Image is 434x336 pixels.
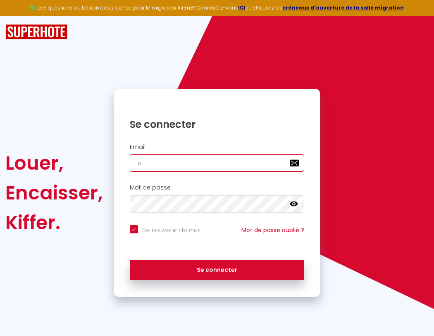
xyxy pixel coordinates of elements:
[7,3,31,28] button: Ouvrir le widget de chat LiveChat
[130,260,305,281] button: Se connecter
[130,144,305,151] h2: Email
[5,178,103,208] div: Encaisser,
[5,148,103,178] div: Louer,
[130,154,305,172] input: Ton Email
[5,24,67,40] img: SuperHote logo
[130,184,305,191] h2: Mot de passe
[5,208,103,238] div: Kiffer.
[241,226,304,234] a: Mot de passe oublié ?
[238,4,246,11] a: ICI
[282,4,404,11] a: créneaux d'ouverture de la salle migration
[130,118,305,131] h1: Se connecter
